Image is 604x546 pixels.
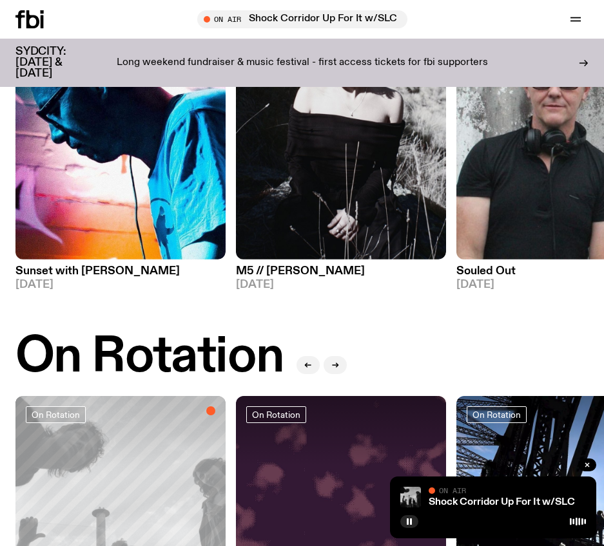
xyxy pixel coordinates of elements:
a: On Rotation [26,406,86,423]
button: On AirShock Corridor Up For It w/SLC [197,10,407,28]
h2: On Rotation [15,333,284,382]
span: [DATE] [236,279,446,290]
span: On Rotation [32,409,80,419]
a: M5 // [PERSON_NAME][DATE] [236,259,446,290]
a: Sunset with [PERSON_NAME][DATE] [15,259,226,290]
p: Long weekend fundraiser & music festival - first access tickets for fbi supporters [117,57,488,69]
a: Shock Corridor Up For It w/SLC [429,497,575,507]
span: On Rotation [252,409,300,419]
h3: M5 // [PERSON_NAME] [236,266,446,277]
h3: SYDCITY: [DATE] & [DATE] [15,46,98,79]
a: On Rotation [467,406,527,423]
span: [DATE] [15,279,226,290]
span: On Air [439,486,466,494]
a: On Rotation [246,406,306,423]
h3: Sunset with [PERSON_NAME] [15,266,226,277]
img: shock corridor 4 SLC [400,487,421,507]
span: On Rotation [472,409,521,419]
